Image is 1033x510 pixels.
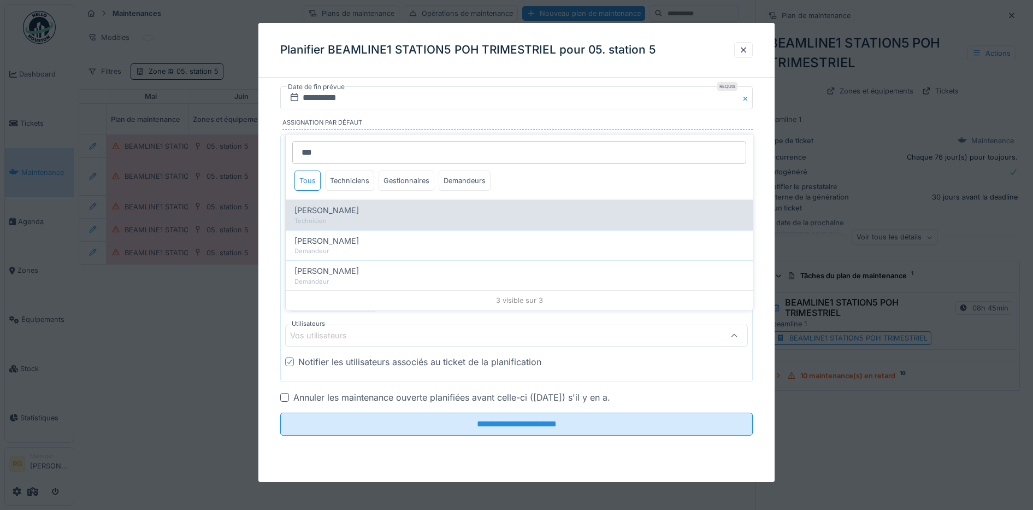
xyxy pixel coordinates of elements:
[717,82,737,91] div: Requis
[294,204,359,216] span: [PERSON_NAME]
[294,277,744,286] div: Demandeur
[325,171,374,191] div: Techniciens
[298,355,541,368] div: Notifier les utilisateurs associés au ticket de la planification
[741,86,753,109] button: Close
[439,171,491,191] div: Demandeurs
[294,216,744,226] div: Technicien
[286,290,753,310] div: 3 visible sur 3
[287,81,346,93] label: Date de fin prévue
[294,235,359,247] span: [PERSON_NAME]
[379,171,434,191] div: Gestionnaires
[293,391,610,404] div: Annuler les maintenance ouverte planifiées avant celle-ci ([DATE]) s'il y en a.
[290,319,327,329] label: Utilisateurs
[290,330,362,342] div: Vos utilisateurs
[280,43,656,57] h3: Planifier BEAMLINE1 STATION5 POH TRIMESTRIEL pour 05. station 5
[294,247,744,256] div: Demandeur
[282,118,753,130] label: Assignation par défaut
[294,171,321,191] div: Tous
[294,265,359,277] span: [PERSON_NAME]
